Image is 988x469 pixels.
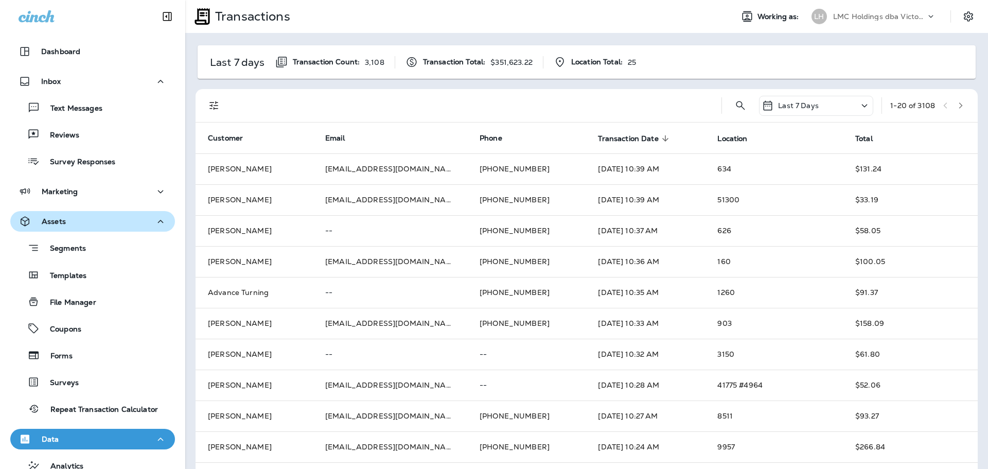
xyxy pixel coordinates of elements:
td: $91.37 [843,277,978,308]
td: [DATE] 10:28 AM [586,370,705,401]
button: Settings [959,7,978,26]
span: Working as: [757,12,801,21]
p: Templates [40,271,86,281]
button: Text Messages [10,97,175,118]
span: 1260 [717,288,735,297]
td: $93.27 [843,401,978,431]
td: [EMAIL_ADDRESS][DOMAIN_NAME] [313,184,467,215]
button: File Manager [10,291,175,312]
button: Forms [10,344,175,366]
button: Segments [10,237,175,259]
button: Dashboard [10,41,175,62]
td: [EMAIL_ADDRESS][DOMAIN_NAME] [313,153,467,184]
td: [DATE] 10:36 AM [586,246,705,277]
td: [EMAIL_ADDRESS][DOMAIN_NAME] [313,431,467,462]
button: Search Transactions [730,95,751,116]
span: Total [855,134,873,143]
span: Location [717,134,747,143]
td: [DATE] 10:27 AM [586,401,705,431]
p: -- [325,288,455,297]
td: [PHONE_NUMBER] [467,308,586,339]
span: 626 [717,226,731,235]
p: Dashboard [41,47,80,56]
button: Assets [10,211,175,232]
td: [PHONE_NUMBER] [467,184,586,215]
button: Inbox [10,71,175,92]
span: 8511 [717,411,733,421]
p: 25 [628,58,636,66]
td: [DATE] 10:37 AM [586,215,705,246]
p: -- [480,381,573,389]
button: Collapse Sidebar [153,6,182,27]
p: -- [325,350,455,358]
span: Total [855,134,886,143]
td: [PERSON_NAME] [196,153,313,184]
button: Filters [204,95,224,116]
td: [PERSON_NAME] [196,215,313,246]
span: Email [325,133,345,143]
span: Transaction Count: [293,58,360,66]
button: Templates [10,264,175,286]
button: Data [10,429,175,449]
span: 41775 #4964 [717,380,763,390]
p: Survey Responses [40,158,115,167]
p: Segments [40,244,86,254]
p: -- [325,227,455,235]
td: [PERSON_NAME] [196,401,313,431]
p: -- [480,350,573,358]
td: [EMAIL_ADDRESS][DOMAIN_NAME] [313,370,467,401]
td: [DATE] 10:32 AM [586,339,705,370]
div: 1 - 20 of 3108 [890,101,935,110]
td: [EMAIL_ADDRESS][DOMAIN_NAME] [313,246,467,277]
button: Marketing [10,181,175,202]
span: Location [717,134,761,143]
p: Data [42,435,59,443]
td: [PERSON_NAME] [196,431,313,462]
p: Reviews [40,131,79,141]
p: Assets [42,217,66,225]
span: 9957 [717,442,735,451]
td: [DATE] 10:24 AM [586,431,705,462]
button: Repeat Transaction Calculator [10,398,175,420]
button: Surveys [10,371,175,393]
span: Phone [480,133,502,143]
span: Transaction Date [598,134,658,143]
td: $158.09 [843,308,978,339]
td: [PERSON_NAME] [196,370,313,401]
p: Surveys [40,378,79,388]
td: $33.19 [843,184,978,215]
td: Advance Turning [196,277,313,308]
td: [PERSON_NAME] [196,184,313,215]
td: [DATE] 10:33 AM [586,308,705,339]
p: Repeat Transaction Calculator [40,405,158,415]
td: [PERSON_NAME] [196,339,313,370]
p: LMC Holdings dba Victory Lane Quick Oil Change [833,12,926,21]
span: 51300 [717,195,739,204]
td: [PERSON_NAME] [196,308,313,339]
td: $61.80 [843,339,978,370]
p: Marketing [42,187,78,196]
td: [DATE] 10:35 AM [586,277,705,308]
span: Location Total: [571,58,623,66]
td: $100.05 [843,246,978,277]
td: [PHONE_NUMBER] [467,277,586,308]
p: Forms [40,352,73,361]
div: LH [811,9,827,24]
p: Transactions [211,9,290,24]
p: File Manager [40,298,96,308]
td: [PHONE_NUMBER] [467,246,586,277]
td: [PHONE_NUMBER] [467,153,586,184]
p: 3,108 [365,58,384,66]
td: [EMAIL_ADDRESS][DOMAIN_NAME] [313,308,467,339]
td: [DATE] 10:39 AM [586,153,705,184]
td: $266.84 [843,431,978,462]
td: [PHONE_NUMBER] [467,401,586,431]
span: Transaction Date [598,134,672,143]
p: Inbox [41,77,61,85]
span: 160 [717,257,730,266]
span: Transaction Total: [423,58,486,66]
span: Customer [208,133,243,143]
p: Coupons [40,325,81,335]
p: Text Messages [40,104,102,114]
button: Reviews [10,124,175,145]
